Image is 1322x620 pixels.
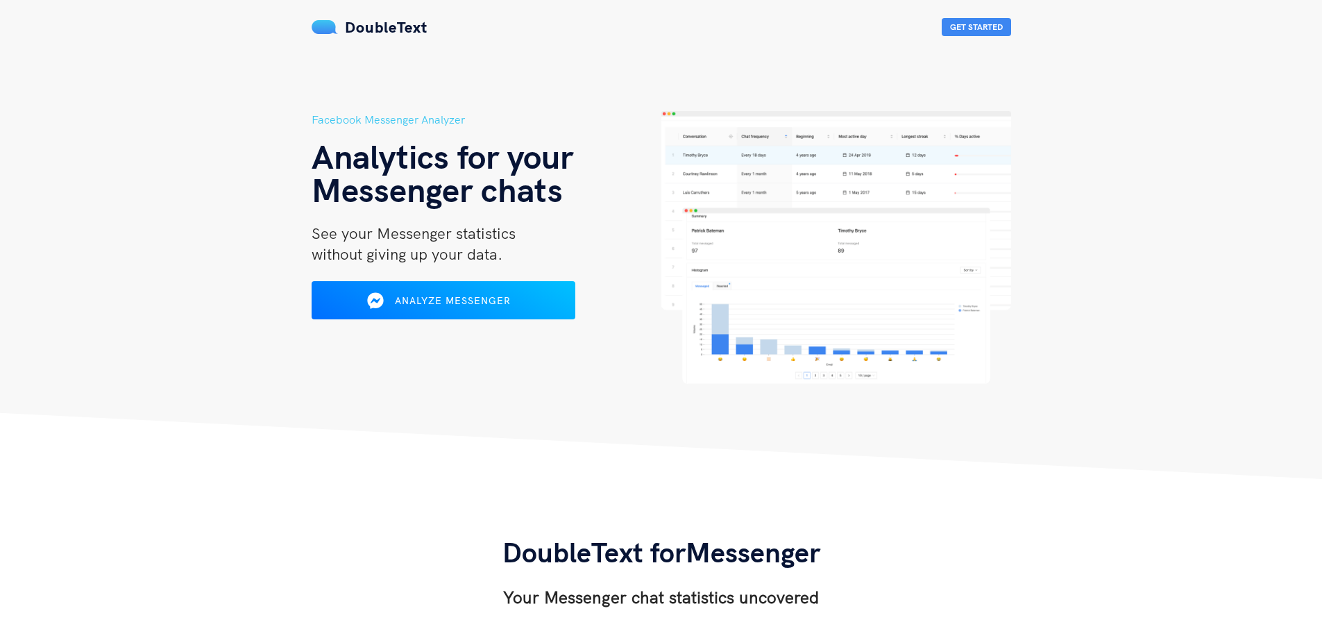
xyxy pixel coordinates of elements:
a: Analyze Messenger [312,299,575,312]
h5: Facebook Messenger Analyzer [312,111,661,128]
span: without giving up your data. [312,244,502,264]
a: DoubleText [312,17,427,37]
button: Analyze Messenger [312,281,575,319]
span: Messenger chats [312,169,563,210]
img: hero [661,111,1011,384]
img: mS3x8y1f88AAAAABJRU5ErkJggg== [312,20,338,34]
span: DoubleText [345,17,427,37]
span: DoubleText for Messenger [502,535,820,569]
h3: Your Messenger chat statistics uncovered [502,586,820,608]
span: Analyze Messenger [395,294,511,307]
span: See your Messenger statistics [312,224,516,243]
button: Get Started [942,18,1011,36]
span: Analytics for your [312,135,573,177]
